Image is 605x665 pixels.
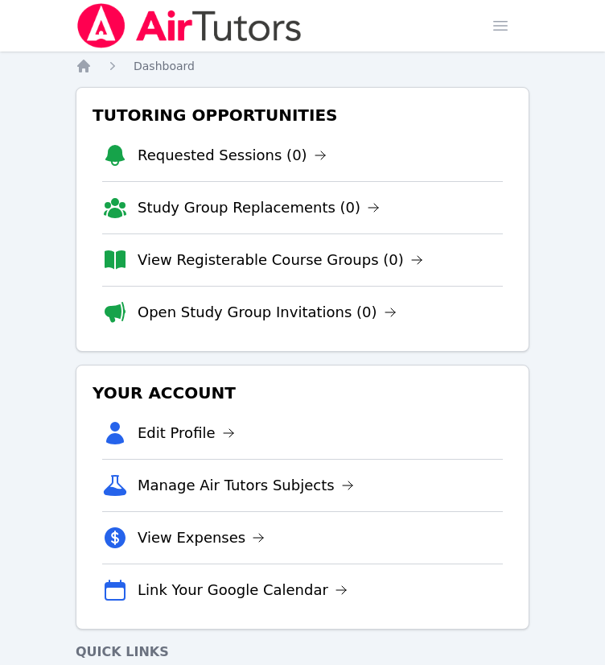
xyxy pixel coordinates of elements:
span: Dashboard [134,60,195,72]
a: View Registerable Course Groups (0) [138,249,423,271]
a: Requested Sessions (0) [138,144,327,167]
a: Edit Profile [138,422,235,444]
a: View Expenses [138,527,265,549]
h3: Your Account [89,378,516,407]
a: Dashboard [134,58,195,74]
a: Link Your Google Calendar [138,579,348,601]
img: Air Tutors [76,3,303,48]
a: Study Group Replacements (0) [138,196,380,219]
nav: Breadcrumb [76,58,529,74]
h3: Tutoring Opportunities [89,101,516,130]
a: Manage Air Tutors Subjects [138,474,354,497]
a: Open Study Group Invitations (0) [138,301,397,324]
h4: Quick Links [76,642,529,662]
